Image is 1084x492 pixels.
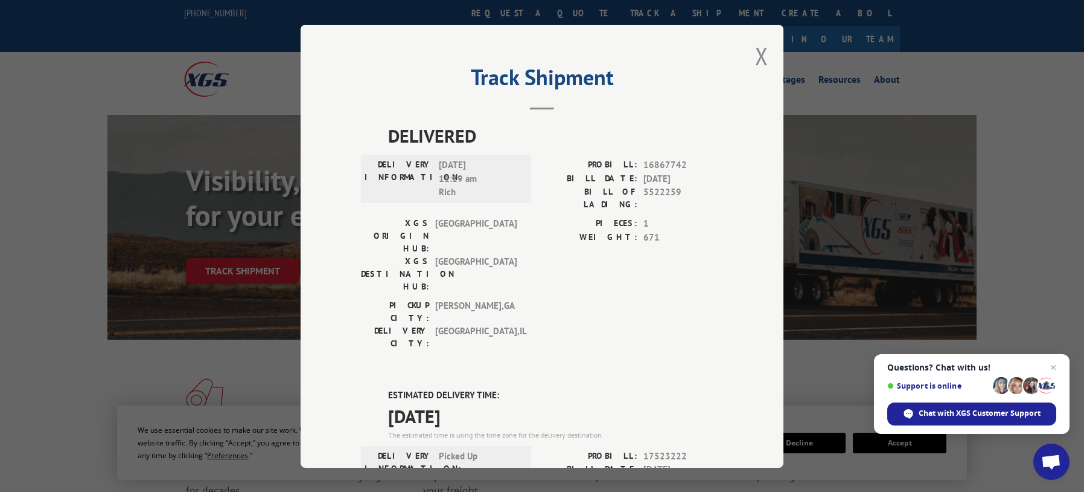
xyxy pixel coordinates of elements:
[643,186,723,211] span: 5522259
[365,449,433,474] label: DELIVERY INFORMATION:
[435,299,517,325] span: [PERSON_NAME] , GA
[542,230,637,244] label: WEIGHT:
[361,255,429,293] label: XGS DESTINATION HUB:
[388,429,723,440] div: The estimated time is using the time zone for the delivery destination.
[435,217,517,255] span: [GEOGRAPHIC_DATA]
[435,325,517,350] span: [GEOGRAPHIC_DATA] , IL
[542,449,637,463] label: PROBILL:
[361,325,429,350] label: DELIVERY CITY:
[542,172,637,186] label: BILL DATE:
[643,449,723,463] span: 17523222
[1046,360,1060,375] span: Close chat
[643,217,723,231] span: 1
[887,403,1056,426] div: Chat with XGS Customer Support
[365,158,433,199] label: DELIVERY INFORMATION:
[388,389,723,403] label: ESTIMATED DELIVERY TIME:
[887,381,989,390] span: Support is online
[643,158,723,172] span: 16867742
[361,69,723,92] h2: Track Shipment
[542,463,637,477] label: BILL DATE:
[361,299,429,325] label: PICKUP CITY:
[388,402,723,429] span: [DATE]
[361,217,429,255] label: XGS ORIGIN HUB:
[1033,444,1070,480] div: Open chat
[887,363,1056,372] span: Questions? Chat with us!
[388,122,723,149] span: DELIVERED
[435,255,517,293] span: [GEOGRAPHIC_DATA]
[439,158,520,199] span: [DATE] 11:19 am Rich
[542,217,637,231] label: PIECES:
[919,408,1041,419] span: Chat with XGS Customer Support
[643,463,723,477] span: [DATE]
[755,40,768,72] button: Close modal
[643,172,723,186] span: [DATE]
[542,186,637,211] label: BILL OF LADING:
[643,230,723,244] span: 671
[439,449,520,474] span: Picked Up
[542,158,637,172] label: PROBILL:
